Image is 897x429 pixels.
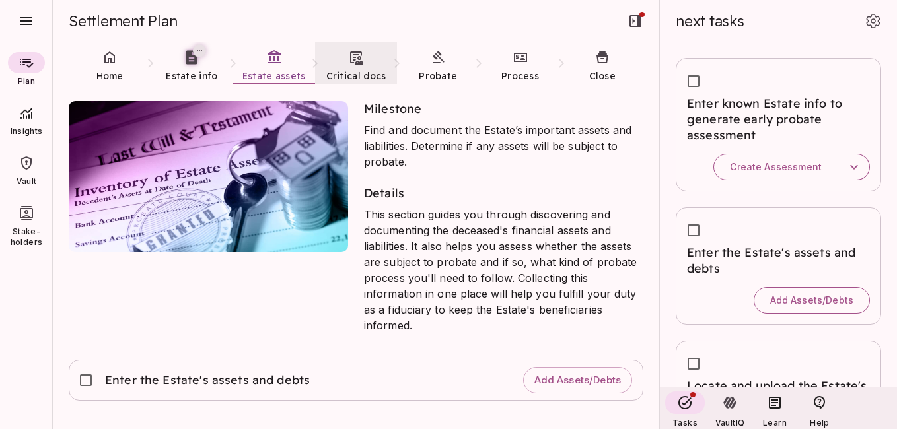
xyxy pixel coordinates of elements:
[364,208,637,332] span: This section guides you through discovering and documenting the deceased's financial assets and l...
[105,372,311,388] span: Enter the Estate's assets and debts
[501,70,539,82] span: Process
[763,418,787,428] span: Learn
[419,70,457,82] span: Probate
[96,70,124,82] span: Home
[687,245,870,277] span: Enter the Estate's assets and debts
[715,418,744,428] span: VaultIQ
[364,123,631,168] span: Find and document the Estate’s important assets and liabilities. Determine if any assets will be ...
[810,418,829,428] span: Help
[713,154,838,180] button: Create Assessment
[589,70,616,82] span: Close
[3,96,50,143] div: Insights
[676,12,744,30] span: next tasks
[166,70,217,82] span: Estate info
[754,287,870,313] button: Add Assets/Debts
[687,378,870,410] span: Locate and upload the Estate's legal documents
[770,294,853,306] span: Add Assets/Debts
[676,58,881,191] div: Enter known Estate info to generate early probate assessmentCreate Assessment
[364,101,421,116] span: Milestone
[687,96,870,143] span: Enter known Estate info to generate early probate assessment
[242,70,306,82] span: Estate assets
[326,70,386,82] span: Critical docs
[69,360,643,401] div: Enter the Estate's assets and debtsAdd Assets/Debts
[18,76,35,86] span: Plan
[523,367,632,393] button: Add Assets/Debts
[676,207,881,325] div: Enter the Estate's assets and debtsAdd Assets/Debts
[672,418,698,428] span: Tasks
[534,374,621,387] span: Add Assets/Debts
[730,161,822,173] span: Create Assessment
[69,101,348,252] img: settlement-plan
[69,12,177,30] span: Settlement Plan
[364,185,404,201] span: Details
[3,126,50,137] span: Insights
[17,176,37,187] span: Vault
